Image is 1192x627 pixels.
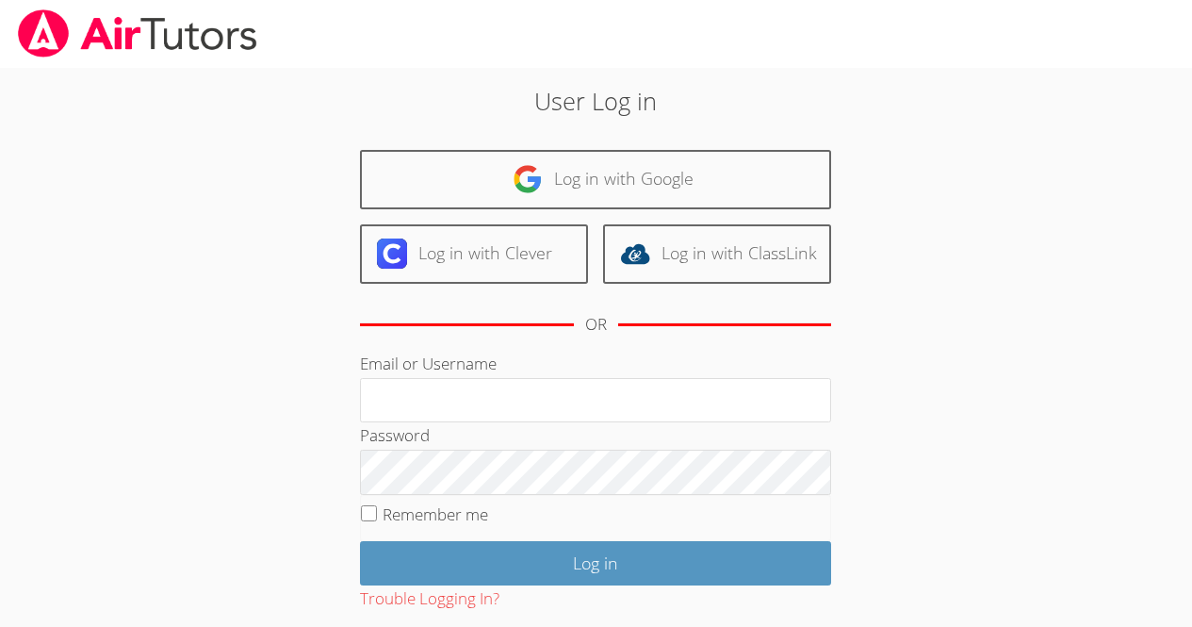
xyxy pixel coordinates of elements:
img: google-logo-50288ca7cdecda66e5e0955fdab243c47b7ad437acaf1139b6f446037453330a.svg [513,164,543,194]
input: Log in [360,541,831,586]
label: Password [360,424,430,446]
img: clever-logo-6eab21bc6e7a338710f1a6ff85c0baf02591cd810cc4098c63d3a4b26e2feb20.svg [377,239,407,269]
button: Trouble Logging In? [360,586,499,613]
h2: User Log in [274,83,918,119]
label: Email or Username [360,353,497,374]
a: Log in with ClassLink [603,224,831,284]
a: Log in with Google [360,150,831,209]
div: OR [585,311,607,338]
img: airtutors_banner-c4298cdbf04f3fff15de1276eac7730deb9818008684d7c2e4769d2f7ddbe033.png [16,9,259,58]
a: Log in with Clever [360,224,588,284]
label: Remember me [383,503,488,525]
img: classlink-logo-d6bb404cc1216ec64c9a2012d9dc4662098be43eaf13dc465df04b49fa7ab582.svg [620,239,650,269]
